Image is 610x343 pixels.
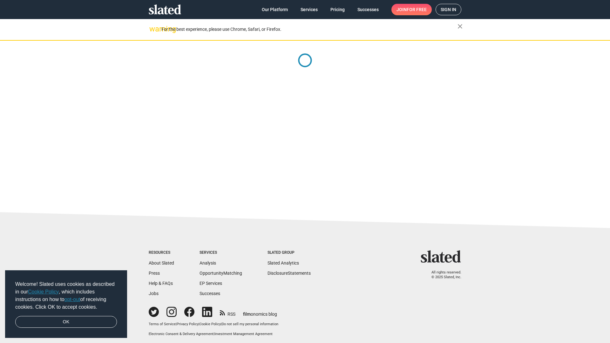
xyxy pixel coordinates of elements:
[149,281,173,286] a: Help & FAQs
[220,307,235,317] a: RSS
[357,4,379,15] span: Successes
[161,25,457,34] div: For the best experience, please use Chrome, Safari, or Firefox.
[301,4,318,15] span: Services
[441,4,456,15] span: Sign in
[214,332,273,336] a: Investment Management Agreement
[149,25,157,33] mat-icon: warning
[149,250,174,255] div: Resources
[221,322,222,326] span: |
[200,291,220,296] a: Successes
[330,4,345,15] span: Pricing
[149,271,160,276] a: Press
[425,270,461,279] p: All rights reserved. © 2025 Slated, Inc.
[243,306,277,317] a: filmonomics blog
[391,4,432,15] a: Joinfor free
[199,322,200,326] span: |
[200,271,242,276] a: OpportunityMatching
[352,4,384,15] a: Successes
[268,250,311,255] div: Slated Group
[407,4,427,15] span: for free
[200,322,221,326] a: Cookie Policy
[456,23,464,30] mat-icon: close
[149,291,159,296] a: Jobs
[176,322,177,326] span: |
[200,281,222,286] a: EP Services
[213,332,214,336] span: |
[325,4,350,15] a: Pricing
[15,280,117,311] span: Welcome! Slated uses cookies as described in our , which includes instructions on how to of recei...
[257,4,293,15] a: Our Platform
[149,260,174,266] a: About Slated
[5,270,127,338] div: cookieconsent
[15,316,117,328] a: dismiss cookie message
[28,289,59,294] a: Cookie Policy
[200,260,216,266] a: Analysis
[64,297,80,302] a: opt-out
[268,271,311,276] a: DisclosureStatements
[262,4,288,15] span: Our Platform
[243,312,251,317] span: film
[436,4,461,15] a: Sign in
[177,322,199,326] a: Privacy Policy
[149,332,213,336] a: Electronic Consent & Delivery Agreement
[200,250,242,255] div: Services
[268,260,299,266] a: Slated Analytics
[149,322,176,326] a: Terms of Service
[222,322,278,327] button: Do not sell my personal information
[396,4,427,15] span: Join
[295,4,323,15] a: Services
